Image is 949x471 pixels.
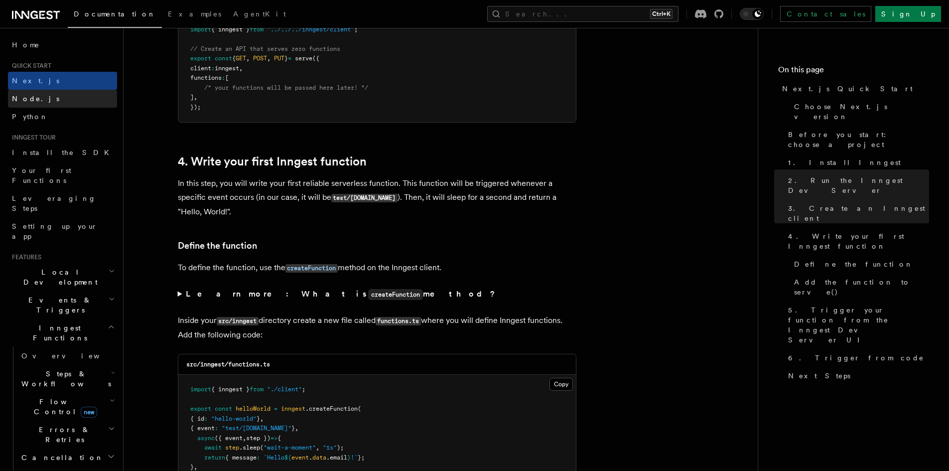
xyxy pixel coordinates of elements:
[225,74,229,81] span: [
[794,102,929,122] span: Choose Next.js version
[788,371,850,381] span: Next Steps
[17,347,117,365] a: Overview
[782,84,913,94] span: Next.js Quick Start
[21,352,124,360] span: Overview
[331,194,398,202] code: test/[DOMAIN_NAME]
[354,26,358,33] span: ;
[168,10,221,18] span: Examples
[12,194,96,212] span: Leveraging Steps
[215,55,232,62] span: const
[222,74,225,81] span: :
[12,166,71,184] span: Your first Functions
[178,155,367,168] a: 4. Write your first Inngest function
[264,444,316,451] span: "wait-a-moment"
[8,189,117,217] a: Leveraging Steps
[12,222,98,240] span: Setting up your app
[215,405,232,412] span: const
[288,55,291,62] span: =
[337,444,344,451] span: );
[316,444,319,451] span: ,
[778,64,929,80] h4: On this page
[204,84,368,91] span: /* your functions will be passed here later! */
[190,65,211,72] span: client
[17,365,117,393] button: Steps & Workflows
[8,144,117,161] a: Install the SDK
[204,415,208,422] span: :
[233,10,286,18] span: AgentKit
[271,435,277,442] span: =>
[487,6,678,22] button: Search...Ctrl+K
[12,113,48,121] span: Python
[178,287,576,302] summary: Learn more: What iscreateFunctionmethod?
[277,435,281,442] span: {
[302,386,305,393] span: ;
[875,6,941,22] a: Sign Up
[225,454,257,461] span: { message
[178,176,576,219] p: In this step, you will write your first reliable serverless function. This function will be trigg...
[284,454,291,461] span: ${
[190,74,222,81] span: functions
[253,55,267,62] span: POST
[8,134,56,142] span: Inngest tour
[197,435,215,442] span: async
[250,386,264,393] span: from
[549,378,573,391] button: Copy
[650,9,673,19] kbd: Ctrl+K
[295,55,312,62] span: serve
[788,130,929,150] span: Before you start: choose a project
[347,454,351,461] span: }
[257,454,260,461] span: :
[788,353,924,363] span: 6. Trigger from code
[17,453,104,463] span: Cancellation
[190,104,201,111] span: });
[257,415,260,422] span: }
[186,289,497,299] strong: Learn more: What is method?
[267,386,302,393] span: "./client"
[190,26,211,33] span: import
[8,161,117,189] a: Your first Functions
[778,80,929,98] a: Next.js Quick Start
[326,454,347,461] span: .email
[190,55,211,62] span: export
[784,171,929,199] a: 2. Run the Inngest Dev Server
[8,36,117,54] a: Home
[8,267,109,287] span: Local Development
[358,454,365,461] span: };
[788,157,901,167] span: 1. Install Inngest
[8,295,109,315] span: Events & Triggers
[351,454,358,461] span: !`
[12,77,59,85] span: Next.js
[780,6,871,22] a: Contact sales
[8,62,51,70] span: Quick start
[74,10,156,18] span: Documentation
[368,289,423,300] code: createFunction
[194,94,197,101] span: ,
[8,90,117,108] a: Node.js
[264,454,284,461] span: `Hello
[788,203,929,223] span: 3. Create an Inngest client
[260,444,264,451] span: (
[17,421,117,449] button: Errors & Retries
[239,65,243,72] span: ,
[236,55,246,62] span: GET
[190,94,194,101] span: ]
[190,425,215,432] span: { event
[204,444,222,451] span: await
[12,95,59,103] span: Node.js
[260,415,264,422] span: ,
[376,317,421,325] code: functions.ts
[190,405,211,412] span: export
[8,319,117,347] button: Inngest Functions
[8,108,117,126] a: Python
[215,65,239,72] span: inngest
[8,263,117,291] button: Local Development
[8,217,117,245] a: Setting up your app
[8,291,117,319] button: Events & Triggers
[284,55,288,62] span: }
[784,301,929,349] a: 5. Trigger your function from the Inngest Dev Server UI
[274,55,284,62] span: PUT
[211,26,250,33] span: { inngest }
[291,454,309,461] span: event
[8,323,108,343] span: Inngest Functions
[215,425,218,432] span: :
